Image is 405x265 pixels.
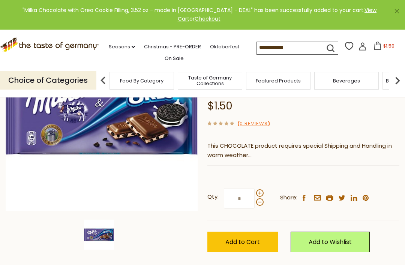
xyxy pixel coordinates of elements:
[207,99,232,113] span: $1.50
[96,73,111,88] img: previous arrow
[237,120,270,127] span: ( )
[120,78,163,84] a: Food By Category
[210,43,239,51] a: Oktoberfest
[207,232,278,252] button: Add to Cart
[256,78,301,84] a: Featured Products
[6,19,198,211] img: Milka Oreo Tablet Bar
[368,42,400,53] button: $1.50
[207,192,219,202] strong: Qty:
[390,73,405,88] img: next arrow
[144,43,201,51] a: Christmas - PRE-ORDER
[394,9,399,13] a: ×
[383,43,394,49] span: $1.50
[240,120,268,128] a: 0 Reviews
[333,78,360,84] a: Beverages
[291,232,370,252] a: Add to Wishlist
[84,220,114,250] img: Milka Oreo Tablet Bar
[165,54,184,63] a: On Sale
[195,15,220,22] a: Checkout
[280,193,297,202] span: Share:
[6,6,393,24] div: "Milka Chocolate with Oreo Cookie Filling, 3.52 oz - made in [GEOGRAPHIC_DATA] - DEAL" has been s...
[180,75,240,86] a: Taste of Germany Collections
[224,188,255,209] input: Qty:
[207,141,399,160] p: This CHOCOLATE product requires special Shipping and Handling in warm weather
[225,238,260,246] span: Add to Cart
[109,43,135,51] a: Seasons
